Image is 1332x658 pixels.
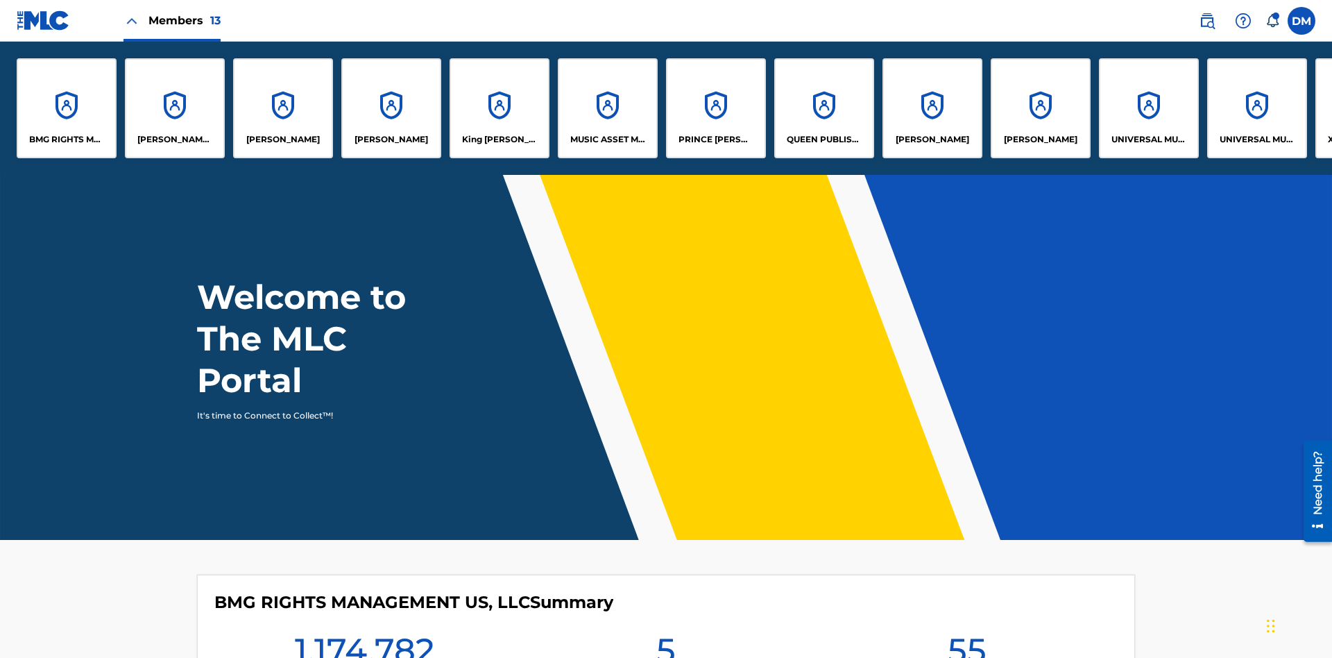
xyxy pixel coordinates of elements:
[787,133,862,146] p: QUEEN PUBLISHA
[341,58,441,158] a: Accounts[PERSON_NAME]
[17,58,117,158] a: AccountsBMG RIGHTS MANAGEMENT US, LLC
[1229,7,1257,35] div: Help
[246,133,320,146] p: ELVIS COSTELLO
[991,58,1091,158] a: Accounts[PERSON_NAME]
[1288,7,1315,35] div: User Menu
[197,276,456,401] h1: Welcome to The MLC Portal
[1193,7,1221,35] a: Public Search
[1207,58,1307,158] a: AccountsUNIVERSAL MUSIC PUB GROUP
[1220,133,1295,146] p: UNIVERSAL MUSIC PUB GROUP
[678,133,754,146] p: PRINCE MCTESTERSON
[197,410,438,422] p: It's time to Connect to Collect™!
[774,58,874,158] a: AccountsQUEEN PUBLISHA
[214,592,613,613] h4: BMG RIGHTS MANAGEMENT US, LLC
[450,58,549,158] a: AccountsKing [PERSON_NAME]
[1004,133,1077,146] p: RONALD MCTESTERSON
[148,12,221,28] span: Members
[896,133,969,146] p: RONALD MCTESTERSON
[233,58,333,158] a: Accounts[PERSON_NAME]
[1265,14,1279,28] div: Notifications
[123,12,140,29] img: Close
[1267,605,1275,647] div: Drag
[125,58,225,158] a: Accounts[PERSON_NAME] SONGWRITER
[882,58,982,158] a: Accounts[PERSON_NAME]
[137,133,213,146] p: CLEO SONGWRITER
[1199,12,1215,29] img: search
[570,133,646,146] p: MUSIC ASSET MANAGEMENT (MAM)
[1235,12,1252,29] img: help
[29,133,105,146] p: BMG RIGHTS MANAGEMENT US, LLC
[1111,133,1187,146] p: UNIVERSAL MUSIC PUB GROUP
[1293,435,1332,549] iframe: Resource Center
[17,10,70,31] img: MLC Logo
[462,133,538,146] p: King McTesterson
[666,58,766,158] a: AccountsPRINCE [PERSON_NAME]
[210,14,221,27] span: 13
[1099,58,1199,158] a: AccountsUNIVERSAL MUSIC PUB GROUP
[558,58,658,158] a: AccountsMUSIC ASSET MANAGEMENT (MAM)
[1263,591,1332,658] iframe: Chat Widget
[355,133,428,146] p: EYAMA MCSINGER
